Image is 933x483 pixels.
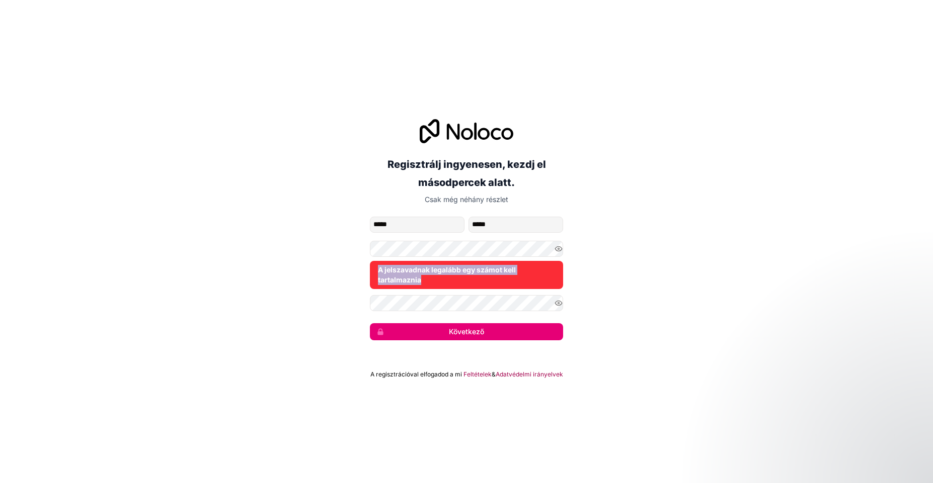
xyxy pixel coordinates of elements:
input: Jelszó megerősítése [370,295,563,311]
button: Következő [370,323,563,340]
font: Adatvédelmi irányelvek [496,370,563,378]
font: Feltételek [463,370,492,378]
font: & [492,370,496,378]
a: Adatvédelmi irányelvek [496,370,563,378]
input: Jelszó [370,241,563,257]
iframe: Intercom értesítések [732,408,933,478]
font: A jelszavadnak legalább egy számot kell tartalmaznia [378,265,516,284]
font: Regisztrálj ingyenesen, kezdj el másodpercek alatt. [387,158,546,188]
input: keresztnév [370,217,464,233]
font: A regisztrációval elfogadod a mi [370,370,462,378]
font: Csak még néhány részlet [425,195,508,204]
a: Feltételek [463,370,492,378]
input: családnév [469,217,563,233]
font: Következő [449,327,484,336]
